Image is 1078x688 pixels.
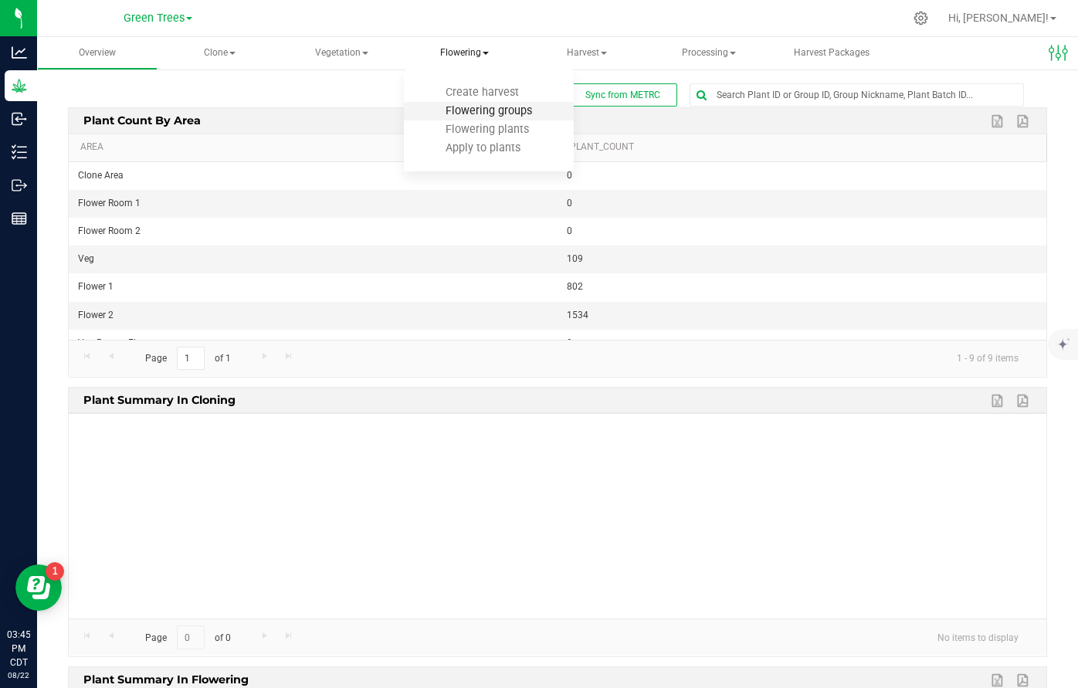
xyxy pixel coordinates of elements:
[12,178,27,193] inline-svg: Outbound
[80,141,551,154] a: Area
[649,38,768,69] span: Processing
[69,162,558,190] td: Clone Area
[160,38,279,69] span: Clone
[425,123,550,136] span: Flowering plants
[1012,391,1036,411] a: Export to PDF
[585,90,660,100] span: Sync from METRC
[12,45,27,60] inline-svg: Analytics
[558,190,1046,218] td: 0
[132,625,243,649] span: Page of 0
[12,211,27,226] inline-svg: Reports
[69,302,558,330] td: Flower 2
[12,78,27,93] inline-svg: Grow
[527,38,646,69] span: Harvest
[1012,111,1036,131] a: Export to PDF
[570,141,1040,154] a: Plant_Count
[80,108,205,132] span: Plant Count By Area
[69,218,558,246] td: Flower Room 2
[69,273,558,301] td: Flower 1
[987,111,1010,131] a: Export to Excel
[58,46,137,59] span: Overview
[159,37,280,69] a: Clone
[46,562,64,581] iframe: Resource center unread badge
[7,628,30,669] p: 03:45 PM CDT
[773,46,890,59] span: Harvest Packages
[12,111,27,127] inline-svg: Inbound
[911,11,931,25] div: Manage settings
[771,37,891,69] a: Harvest Packages
[649,37,769,69] a: Processing
[925,625,1031,649] span: No items to display
[527,37,647,69] a: Harvest
[558,218,1046,246] td: 0
[425,86,540,99] span: Create harvest
[37,37,158,69] a: Overview
[558,330,1046,358] td: 0
[282,37,402,69] a: Vegetation
[132,347,243,371] span: Page of 1
[558,302,1046,330] td: 1534
[404,37,524,69] span: Flowering
[69,246,558,273] td: Veg
[404,37,524,69] a: Flowering Create harvest Flowering groups Flowering plants Apply to plants
[283,38,402,69] span: Vegetation
[69,330,558,358] td: Veg Room - Flower
[80,388,240,412] span: Plant Summary in Cloning
[15,564,62,611] iframe: Resource center
[558,162,1046,190] td: 0
[690,84,1023,106] input: Search Plant ID or Group ID, Group Nickname, Plant Batch ID...
[944,347,1031,370] span: 1 - 9 of 9 items
[948,12,1049,24] span: Hi, [PERSON_NAME]!
[7,669,30,681] p: 08/22
[569,83,677,107] button: Sync from METRC
[558,246,1046,273] td: 109
[425,104,553,117] span: Flowering groups
[425,141,541,154] span: Apply to plants
[558,273,1046,301] td: 802
[12,144,27,160] inline-svg: Inventory
[987,391,1010,411] a: Export to Excel
[124,12,185,25] span: Green Trees
[69,190,558,218] td: Flower Room 1
[177,347,205,371] input: 1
